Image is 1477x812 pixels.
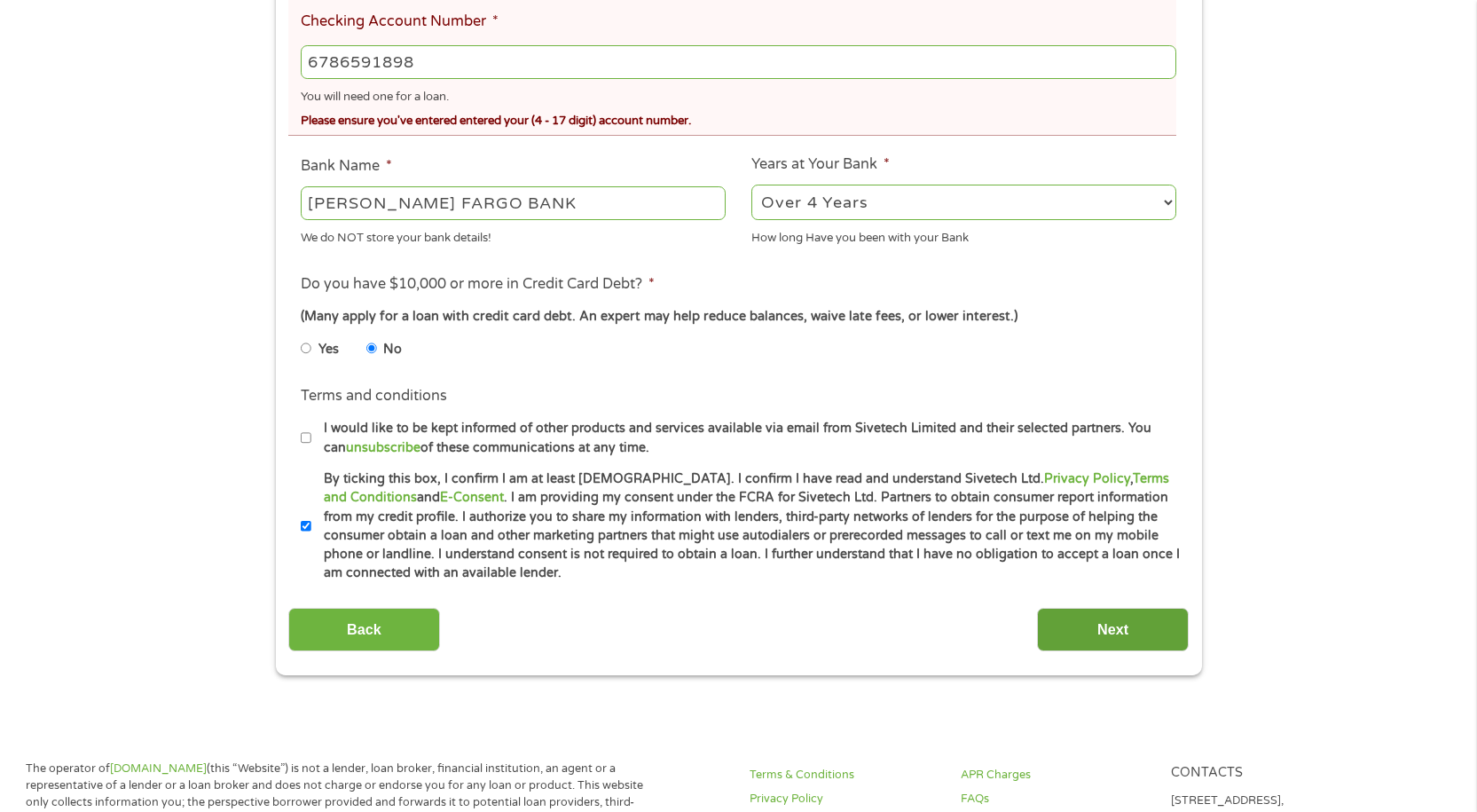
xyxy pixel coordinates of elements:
[301,157,392,176] label: Bank Name
[311,469,1182,583] label: By ticking this box, I confirm I am at least [DEMOGRAPHIC_DATA]. I confirm I have read and unders...
[1044,471,1130,486] a: Privacy Policy
[301,45,1175,79] input: 345634636
[301,12,499,31] label: Checking Account Number
[110,761,207,776] a: [DOMAIN_NAME]
[301,307,1175,327] div: (Many apply for a loan with credit card debt. An expert may help reduce balances, waive late fees...
[751,155,890,174] label: Years at Your Bank
[961,767,1151,784] a: APR Charges
[288,608,440,651] input: Back
[318,340,339,359] label: Yes
[301,224,726,248] div: We do NOT store your bank details!
[301,106,1175,130] div: Please ensure you've entered entered your (4 - 17 digit) account number.
[961,791,1151,808] a: FAQs
[301,275,655,294] label: Do you have $10,000 or more in Credit Card Debt?
[346,440,420,455] a: unsubscribe
[311,419,1182,457] label: I would like to be kept informed of other products and services available via email from Sivetech...
[750,791,939,808] a: Privacy Policy
[751,224,1176,248] div: How long Have you been with your Bank
[301,387,447,406] label: Terms and conditions
[750,767,939,784] a: Terms & Conditions
[1171,765,1361,782] h4: Contacts
[383,340,402,359] label: No
[440,490,504,505] a: E-Consent
[301,83,1175,106] div: You will need one for a loan.
[1037,608,1189,651] input: Next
